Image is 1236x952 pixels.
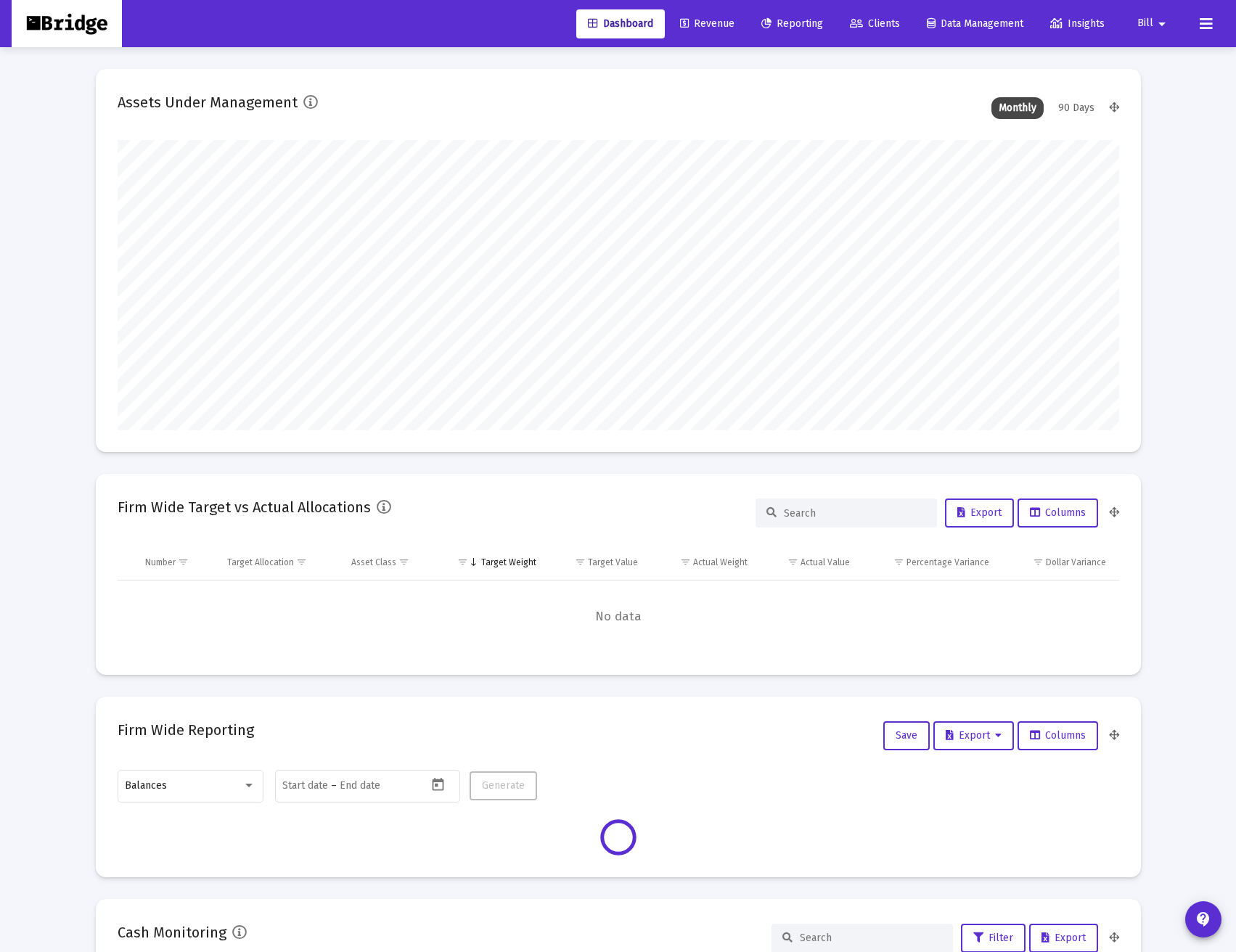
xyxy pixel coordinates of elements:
[470,771,537,800] button: Generate
[906,557,989,568] div: Percentage Variance
[1018,721,1098,750] button: Columns
[118,718,254,742] h2: Firm Wide Reporting
[118,545,1119,653] div: Data grid
[22,9,111,38] img: Dashboard
[946,729,1002,742] span: Export
[481,557,536,568] div: Target Weight
[118,609,1119,625] span: No data
[893,557,904,567] span: Show filter options for column 'Percentage Variance'
[999,545,1118,580] td: Column Dollar Variance
[282,780,328,792] input: Start date
[227,557,294,568] div: Target Allocation
[973,932,1013,944] span: Filter
[750,9,835,38] a: Reporting
[1153,9,1171,38] mat-icon: arrow_drop_down
[1041,932,1086,944] span: Export
[761,17,823,30] span: Reporting
[178,557,189,567] span: Show filter options for column 'Number'
[648,545,757,580] td: Column Actual Weight
[217,545,341,580] td: Column Target Allocation
[1120,9,1188,38] button: Bill
[1033,557,1044,567] span: Show filter options for column 'Dollar Variance'
[957,506,1002,519] span: Export
[125,779,167,792] span: Balances
[135,545,218,580] td: Column Number
[118,91,298,114] h2: Assets Under Management
[296,557,307,567] span: Show filter options for column 'Target Allocation'
[1195,911,1212,928] mat-icon: contact_support
[680,557,691,567] span: Show filter options for column 'Actual Weight'
[1137,17,1153,30] span: Bill
[680,17,734,30] span: Revenue
[927,17,1023,30] span: Data Management
[850,17,900,30] span: Clients
[588,557,638,568] div: Target Value
[945,498,1014,528] button: Export
[457,557,468,567] span: Show filter options for column 'Target Weight'
[145,557,176,568] div: Number
[1018,498,1098,528] button: Columns
[427,774,449,795] button: Open calendar
[438,545,547,580] td: Column Target Weight
[118,496,371,519] h2: Firm Wide Target vs Actual Allocations
[1039,9,1116,38] a: Insights
[1046,557,1106,568] div: Dollar Variance
[1030,506,1086,519] span: Columns
[787,557,798,567] span: Show filter options for column 'Actual Value'
[398,557,409,567] span: Show filter options for column 'Asset Class'
[576,9,665,38] a: Dashboard
[340,780,409,792] input: End date
[883,721,930,750] button: Save
[118,921,226,944] h2: Cash Monitoring
[801,557,850,568] div: Actual Value
[915,9,1035,38] a: Data Management
[547,545,649,580] td: Column Target Value
[991,97,1044,119] div: Monthly
[331,780,337,792] span: –
[1051,97,1102,119] div: 90 Days
[575,557,586,567] span: Show filter options for column 'Target Value'
[668,9,746,38] a: Revenue
[838,9,912,38] a: Clients
[800,932,942,944] input: Search
[351,557,396,568] div: Asset Class
[758,545,860,580] td: Column Actual Value
[860,545,999,580] td: Column Percentage Variance
[1030,729,1086,742] span: Columns
[341,545,438,580] td: Column Asset Class
[784,507,926,520] input: Search
[482,779,525,792] span: Generate
[933,721,1014,750] button: Export
[1050,17,1105,30] span: Insights
[896,729,917,742] span: Save
[588,17,653,30] span: Dashboard
[693,557,748,568] div: Actual Weight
